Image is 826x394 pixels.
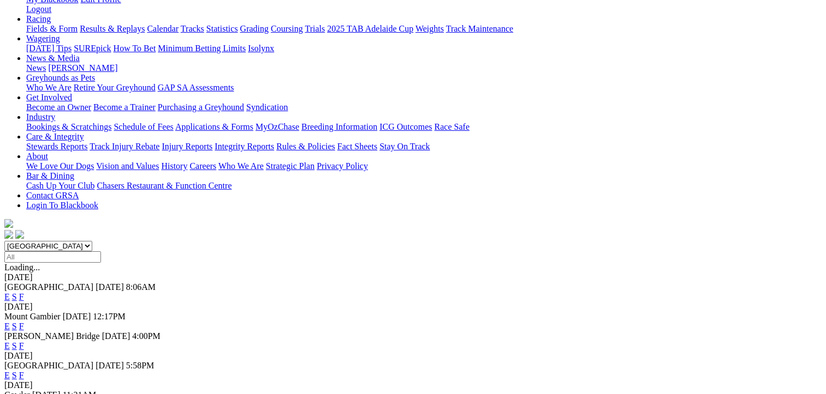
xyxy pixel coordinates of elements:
[4,331,100,341] span: [PERSON_NAME] Bridge
[317,161,368,171] a: Privacy Policy
[26,191,79,200] a: Contact GRSA
[158,102,244,112] a: Purchasing a Greyhound
[19,322,24,331] a: F
[12,292,17,301] a: S
[4,219,13,228] img: logo-grsa-white.png
[26,112,55,122] a: Industry
[12,322,17,331] a: S
[126,282,156,292] span: 8:06AM
[255,122,299,131] a: MyOzChase
[26,181,94,190] a: Cash Up Your Club
[15,230,24,239] img: twitter.svg
[26,161,94,171] a: We Love Our Dogs
[26,142,822,151] div: Care & Integrity
[379,122,432,131] a: ICG Outcomes
[26,102,91,112] a: Become an Owner
[93,102,156,112] a: Become a Trainer
[93,312,126,321] span: 12:17PM
[74,83,156,92] a: Retire Your Greyhound
[206,24,238,33] a: Statistics
[19,341,24,350] a: F
[215,142,274,151] a: Integrity Reports
[266,161,314,171] a: Strategic Plan
[301,122,377,131] a: Breeding Information
[26,132,84,141] a: Care & Integrity
[246,102,288,112] a: Syndication
[240,24,269,33] a: Grading
[4,371,10,380] a: E
[26,14,51,23] a: Racing
[26,83,822,93] div: Greyhounds as Pets
[19,292,24,301] a: F
[26,151,48,161] a: About
[415,24,444,33] a: Weights
[4,292,10,301] a: E
[162,142,212,151] a: Injury Reports
[26,34,60,43] a: Wagering
[26,83,72,92] a: Who We Are
[80,24,145,33] a: Results & Replays
[26,122,822,132] div: Industry
[4,251,101,263] input: Select date
[26,24,822,34] div: Racing
[114,44,156,53] a: How To Bet
[4,302,822,312] div: [DATE]
[26,44,822,53] div: Wagering
[337,142,377,151] a: Fact Sheets
[4,282,93,292] span: [GEOGRAPHIC_DATA]
[26,102,822,112] div: Get Involved
[26,161,822,171] div: About
[248,44,274,53] a: Isolynx
[26,122,111,131] a: Bookings & Scratchings
[4,380,822,390] div: [DATE]
[96,361,124,370] span: [DATE]
[4,322,10,331] a: E
[26,44,72,53] a: [DATE] Tips
[132,331,161,341] span: 4:00PM
[4,263,40,272] span: Loading...
[161,161,187,171] a: History
[97,181,231,190] a: Chasers Restaurant & Function Centre
[102,331,130,341] span: [DATE]
[26,24,78,33] a: Fields & Form
[26,63,822,73] div: News & Media
[4,341,10,350] a: E
[26,171,74,180] a: Bar & Dining
[4,361,93,370] span: [GEOGRAPHIC_DATA]
[434,122,469,131] a: Race Safe
[379,142,430,151] a: Stay On Track
[189,161,216,171] a: Careers
[96,282,124,292] span: [DATE]
[218,161,264,171] a: Who We Are
[26,181,822,191] div: Bar & Dining
[26,63,46,72] a: News
[96,161,159,171] a: Vision and Values
[12,341,17,350] a: S
[305,24,325,33] a: Trials
[114,122,173,131] a: Schedule of Fees
[181,24,204,33] a: Tracks
[26,201,98,210] a: Login To Blackbook
[147,24,179,33] a: Calendar
[446,24,513,33] a: Track Maintenance
[4,312,61,321] span: Mount Gambier
[26,73,95,82] a: Greyhounds as Pets
[327,24,413,33] a: 2025 TAB Adelaide Cup
[271,24,303,33] a: Coursing
[126,361,154,370] span: 5:58PM
[276,142,335,151] a: Rules & Policies
[26,4,51,14] a: Logout
[26,142,87,151] a: Stewards Reports
[4,272,822,282] div: [DATE]
[26,93,72,102] a: Get Involved
[4,230,13,239] img: facebook.svg
[19,371,24,380] a: F
[12,371,17,380] a: S
[158,44,246,53] a: Minimum Betting Limits
[26,53,80,63] a: News & Media
[74,44,111,53] a: SUREpick
[158,83,234,92] a: GAP SA Assessments
[175,122,253,131] a: Applications & Forms
[63,312,91,321] span: [DATE]
[4,351,822,361] div: [DATE]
